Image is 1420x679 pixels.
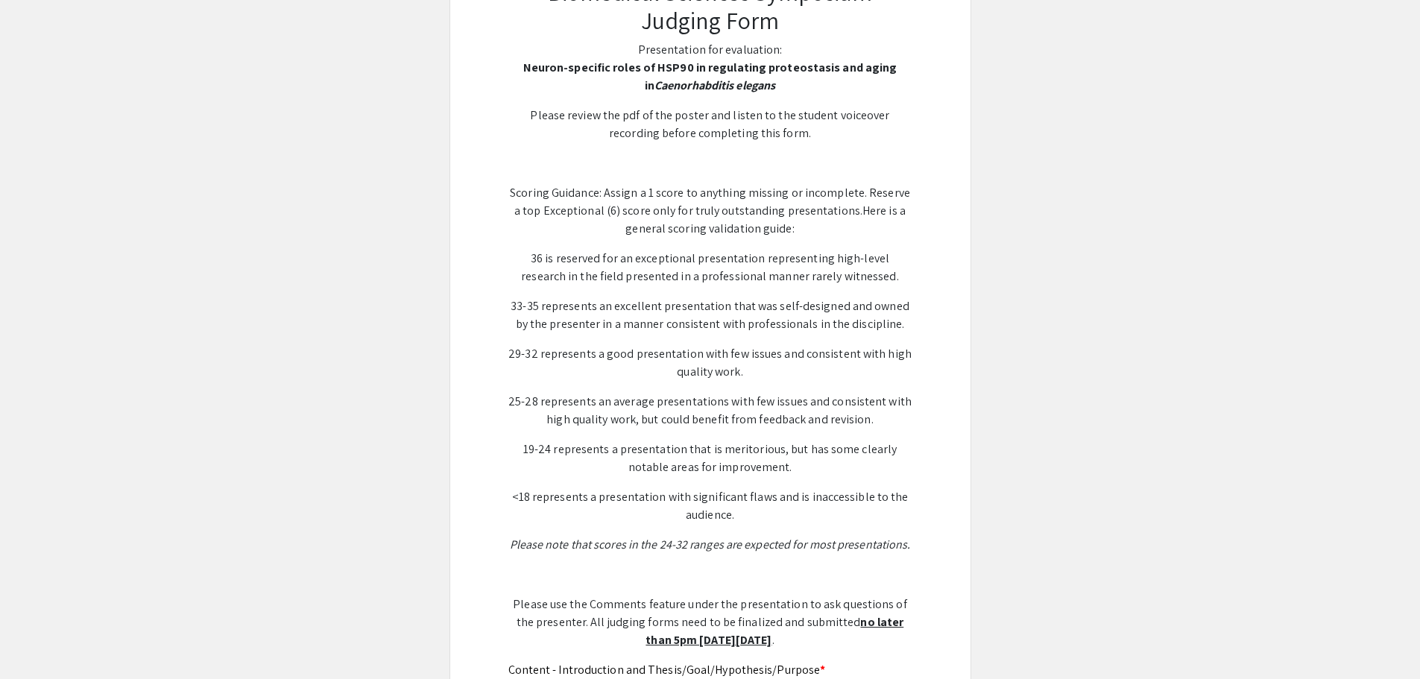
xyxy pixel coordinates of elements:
em: Caenorhabditis elegans [654,78,775,93]
p: 33-35 represents an excellent presentation that was self-designed and owned by the presenter in a... [508,297,912,333]
p: 25-28 represents an average presentations with few issues and consistent with high quality work, ... [508,393,912,429]
em: Please note that scores in the 24-32 ranges are expected for most presentations. [510,537,911,552]
span: Please review the pdf of the poster and listen to the student voiceover recording before completi... [530,107,889,141]
mat-label: Content - Introduction and Thesis/Goal/Hypothesis/Purpose [508,662,826,678]
iframe: Chat [11,612,63,668]
p: Here is a general scoring validation guide: [508,184,912,238]
p: Presentation for evaluation: [508,41,912,95]
span: Please use the Comments feature under the presentation to ask questions of the presenter. All jud... [513,596,906,630]
p: 29-32 represents a good presentation with few issues and consistent with high quality work. [508,345,912,381]
p: 19-24 represents a presentation that is meritorious, but has some clearly notable areas for impro... [508,440,912,476]
span: Scoring Guidance: Assign a 1 score to anything missing or incomplete. Reserve a top Exceptional (... [510,185,910,218]
span: . [772,632,774,648]
p: <18 represents a presentation with significant flaws and is inaccessible to the audience. [508,488,912,524]
u: no later than 5pm [DATE][DATE] [646,614,903,648]
p: 36 is reserved for an exceptional presentation representing high-level research in the field pres... [508,250,912,285]
p: Neuron-specific roles of HSP90 in regulating proteostasis and aging in [508,59,912,95]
